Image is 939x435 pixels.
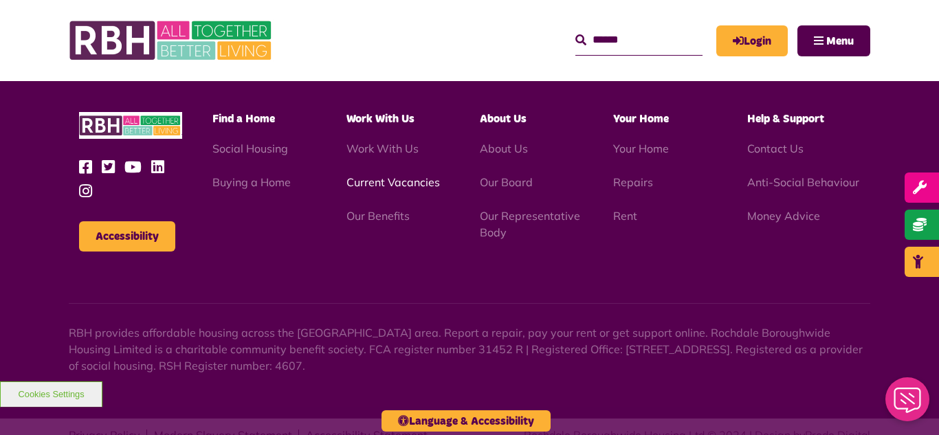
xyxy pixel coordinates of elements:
p: RBH provides affordable housing across the [GEOGRAPHIC_DATA] area. Report a repair, pay your rent... [69,324,870,374]
button: Accessibility [79,221,175,252]
a: Repairs [613,175,653,189]
a: Our Benefits [346,209,410,223]
a: Your Home [613,142,669,155]
button: Navigation [797,25,870,56]
span: Work With Us [346,113,415,124]
a: Anti-Social Behaviour [747,175,859,189]
a: Contact Us [747,142,804,155]
a: Current Vacancies [346,175,440,189]
a: Buying a Home [212,175,291,189]
a: Money Advice [747,209,820,223]
img: RBH [79,112,182,139]
a: Our Board [480,175,533,189]
a: MyRBH [716,25,788,56]
a: Our Representative Body [480,209,580,239]
button: Language & Accessibility [382,410,551,432]
iframe: Netcall Web Assistant for live chat [877,373,939,435]
input: Search [575,25,703,55]
span: Help & Support [747,113,824,124]
a: Work With Us [346,142,419,155]
a: Social Housing - open in a new tab [212,142,288,155]
span: Find a Home [212,113,275,124]
img: RBH [69,14,275,67]
a: Rent [613,209,637,223]
span: Your Home [613,113,669,124]
span: Menu [826,36,854,47]
span: About Us [480,113,527,124]
a: About Us [480,142,528,155]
